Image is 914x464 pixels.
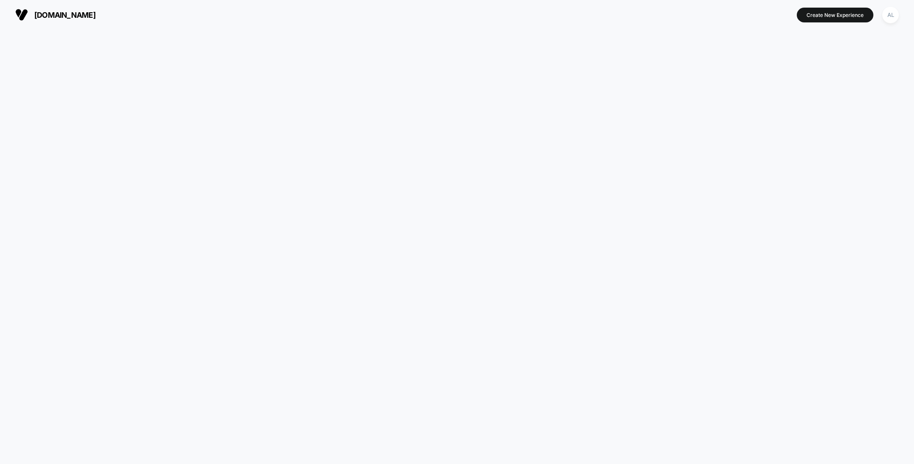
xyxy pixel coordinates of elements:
button: AL [880,6,901,24]
button: [DOMAIN_NAME] [13,8,98,22]
img: Visually logo [15,8,28,21]
button: Create New Experience [797,8,873,22]
div: AL [882,7,899,23]
span: [DOMAIN_NAME] [34,11,96,19]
